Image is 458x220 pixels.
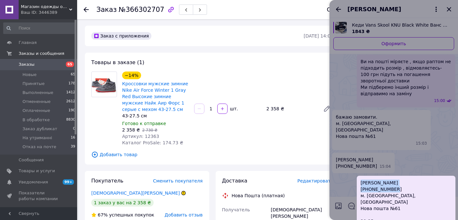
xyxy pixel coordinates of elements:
[91,212,154,218] div: успешных покупок
[22,90,53,96] span: Выполненные
[122,81,188,112] a: Кроссовки мужские зимние Nike Air Force Winter 1 Gray Red Высокие зимние мужские Найк Аир Форс 1 ...
[122,121,166,126] span: Готово к отправке
[19,179,48,185] span: Уведомления
[122,113,189,119] div: 43-27.5 см
[19,190,59,202] span: Показатели работы компании
[3,22,76,34] input: Поиск
[73,126,75,132] span: 0
[68,81,75,87] span: 178
[19,168,55,174] span: Товары и услуги
[230,192,286,199] div: Нова Пошта (платная)
[297,178,333,183] span: Редактировать
[91,151,333,158] span: Добавить товар
[264,104,318,113] div: 2 358 ₴
[19,157,44,163] span: Сообщения
[21,10,77,15] div: Ваш ID: 3446389
[96,6,117,13] span: Заказ
[91,32,151,40] div: Заказ с приложения
[66,62,74,67] span: 65
[66,117,75,123] span: 8830
[19,51,64,56] span: Заказы и сообщения
[222,178,247,184] span: Доставка
[71,144,75,150] span: 39
[22,72,37,78] span: Новые
[91,190,180,196] a: [DEMOGRAPHIC_DATA][PERSON_NAME]
[21,4,69,10] span: Магазин одежды обуви и топовых товаров
[228,106,238,112] div: шт.
[122,140,183,145] span: Каталог ProSale: 174.73 ₴
[304,33,333,38] time: [DATE] 14:01
[22,135,52,141] span: На утриманні
[98,212,108,217] span: 67%
[66,90,75,96] span: 1412
[63,179,74,185] span: 99+
[19,40,37,46] span: Главная
[320,102,333,115] a: Редактировать
[91,178,123,184] span: Покупатель
[153,178,202,183] span: Сменить покупателя
[327,6,370,13] div: Статус заказа
[84,6,89,13] div: Вернуться назад
[122,134,159,139] span: Артикул: 12363
[122,127,140,132] span: 2 358 ₴
[22,144,56,150] span: Отказ на почте
[22,81,45,87] span: Принятые
[91,59,144,65] span: Товары в заказе (1)
[22,117,50,123] span: В обработке
[19,62,34,67] span: Заказы
[22,108,50,114] span: Оплаченные
[71,72,75,78] span: 65
[91,199,154,207] div: 1 заказ у вас на 2 358 ₴
[68,108,75,114] span: 190
[22,126,57,132] span: Заказ дубликат
[119,6,164,13] span: №366302707
[165,212,202,217] span: Добавить отзыв
[122,72,141,79] div: −14%
[92,76,117,93] img: Кроссовки мужские зимние Nike Air Force Winter 1 Gray Red Высокие зимние мужские Найк Аир Форс 1 ...
[222,207,250,212] span: Получатель
[71,135,75,141] span: 16
[66,99,75,105] span: 2612
[22,99,50,105] span: Отмененные
[142,128,157,132] span: 2 730 ₴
